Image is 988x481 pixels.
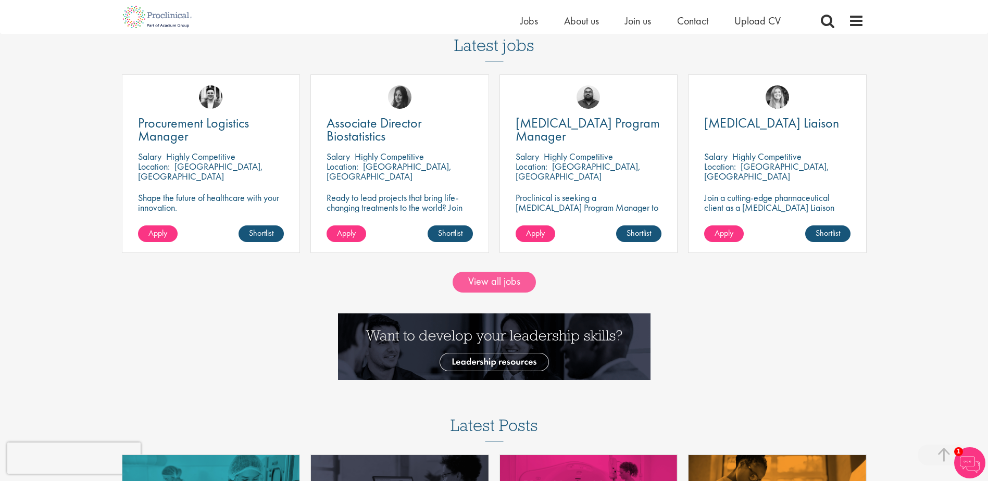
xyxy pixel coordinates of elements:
a: Jobs [520,14,538,28]
img: Manon Fuller [766,85,789,109]
span: Location: [138,160,170,172]
img: Heidi Hennigan [388,85,411,109]
a: Procurement Logistics Manager [138,117,284,143]
span: Salary [327,150,350,162]
span: Salary [516,150,539,162]
span: Location: [327,160,358,172]
a: Associate Director Biostatistics [327,117,473,143]
a: Upload CV [734,14,781,28]
a: Want to develop your leadership skills? See our Leadership Resources [338,340,651,351]
a: Apply [516,225,555,242]
p: [GEOGRAPHIC_DATA], [GEOGRAPHIC_DATA] [327,160,452,182]
span: Apply [715,227,733,238]
img: Ashley Bennett [577,85,600,109]
h3: Latest Posts [451,416,538,441]
p: Highly Competitive [166,150,235,162]
a: Apply [704,225,744,242]
p: Join a cutting-edge pharmaceutical client as a [MEDICAL_DATA] Liaison (PEL) where your precision ... [704,193,851,242]
span: Associate Director Biostatistics [327,114,422,145]
span: Apply [337,227,356,238]
a: [MEDICAL_DATA] Liaison [704,117,851,130]
a: Shortlist [805,225,851,242]
a: Shortlist [616,225,661,242]
img: Want to develop your leadership skills? See our Leadership Resources [338,313,651,380]
p: Shape the future of healthcare with your innovation. [138,193,284,212]
iframe: reCAPTCHA [7,442,141,474]
a: Shortlist [239,225,284,242]
img: Chatbot [954,447,985,478]
span: Location: [516,160,547,172]
a: View all jobs [453,272,536,293]
a: [MEDICAL_DATA] Program Manager [516,117,662,143]
a: Join us [625,14,651,28]
span: [MEDICAL_DATA] Program Manager [516,114,660,145]
span: Procurement Logistics Manager [138,114,249,145]
span: Location: [704,160,736,172]
p: [GEOGRAPHIC_DATA], [GEOGRAPHIC_DATA] [138,160,263,182]
h3: Latest jobs [454,10,534,61]
p: Highly Competitive [355,150,424,162]
a: Apply [327,225,366,242]
span: 1 [954,447,963,456]
a: About us [564,14,599,28]
span: [MEDICAL_DATA] Liaison [704,114,839,132]
span: Salary [138,150,161,162]
a: Contact [677,14,708,28]
p: [GEOGRAPHIC_DATA], [GEOGRAPHIC_DATA] [516,160,641,182]
p: Highly Competitive [732,150,802,162]
a: Shortlist [428,225,473,242]
p: Proclinical is seeking a [MEDICAL_DATA] Program Manager to join our client's team for an exciting... [516,193,662,252]
p: [GEOGRAPHIC_DATA], [GEOGRAPHIC_DATA] [704,160,829,182]
a: Apply [138,225,178,242]
span: Salary [704,150,728,162]
span: Apply [148,227,167,238]
p: Highly Competitive [544,150,613,162]
img: Edward Little [199,85,222,109]
span: Apply [526,227,545,238]
p: Ready to lead projects that bring life-changing treatments to the world? Join our client at the f... [327,193,473,242]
